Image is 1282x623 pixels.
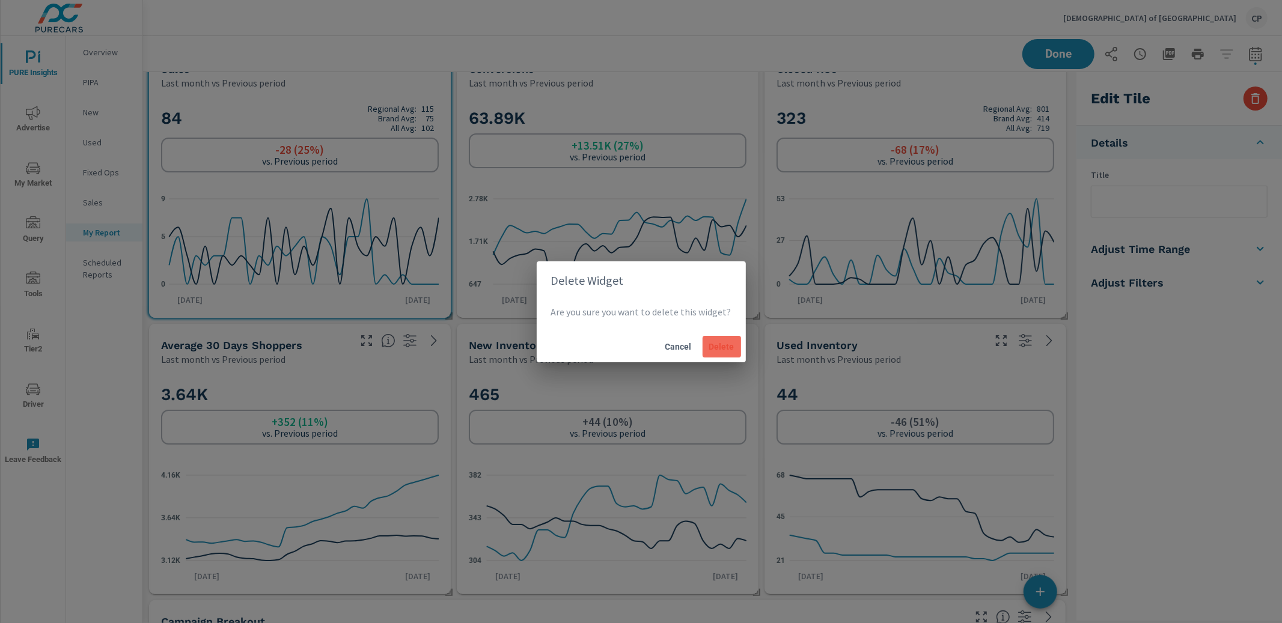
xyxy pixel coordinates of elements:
[707,341,736,352] span: Delete
[551,271,731,290] h2: Delete Widget
[659,336,698,357] button: Cancel
[664,341,693,352] span: Cancel
[551,305,731,319] p: Are you sure you want to delete this widget?
[703,336,741,357] button: Delete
